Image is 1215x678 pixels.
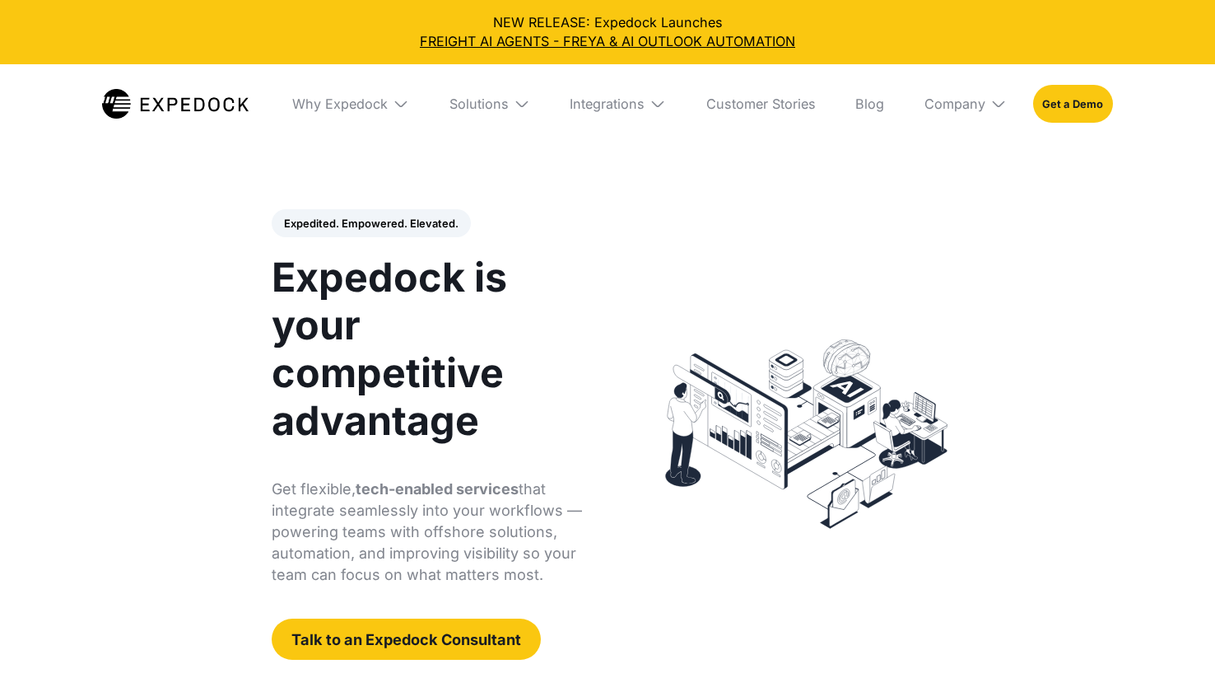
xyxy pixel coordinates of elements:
a: Get a Demo [1033,85,1113,124]
a: Talk to an Expedock Consultant [272,619,541,660]
div: Solutions [449,96,509,112]
div: Why Expedock [292,96,388,112]
div: Company [911,64,1020,144]
a: Customer Stories [693,64,829,144]
strong: tech-enabled services [356,480,519,498]
a: FREIGHT AI AGENTS - FREYA & AI OUTLOOK AUTOMATION [13,32,1202,51]
div: Why Expedock [279,64,422,144]
div: Solutions [435,64,542,144]
a: Blog [842,64,897,144]
div: Integrations [556,64,679,144]
div: Integrations [570,96,645,112]
div: Company [924,96,985,112]
p: Get flexible, that integrate seamlessly into your workflows — powering teams with offshore soluti... [272,479,590,586]
h1: Expedock is your competitive advantage [272,254,590,446]
div: NEW RELEASE: Expedock Launches [13,13,1202,50]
